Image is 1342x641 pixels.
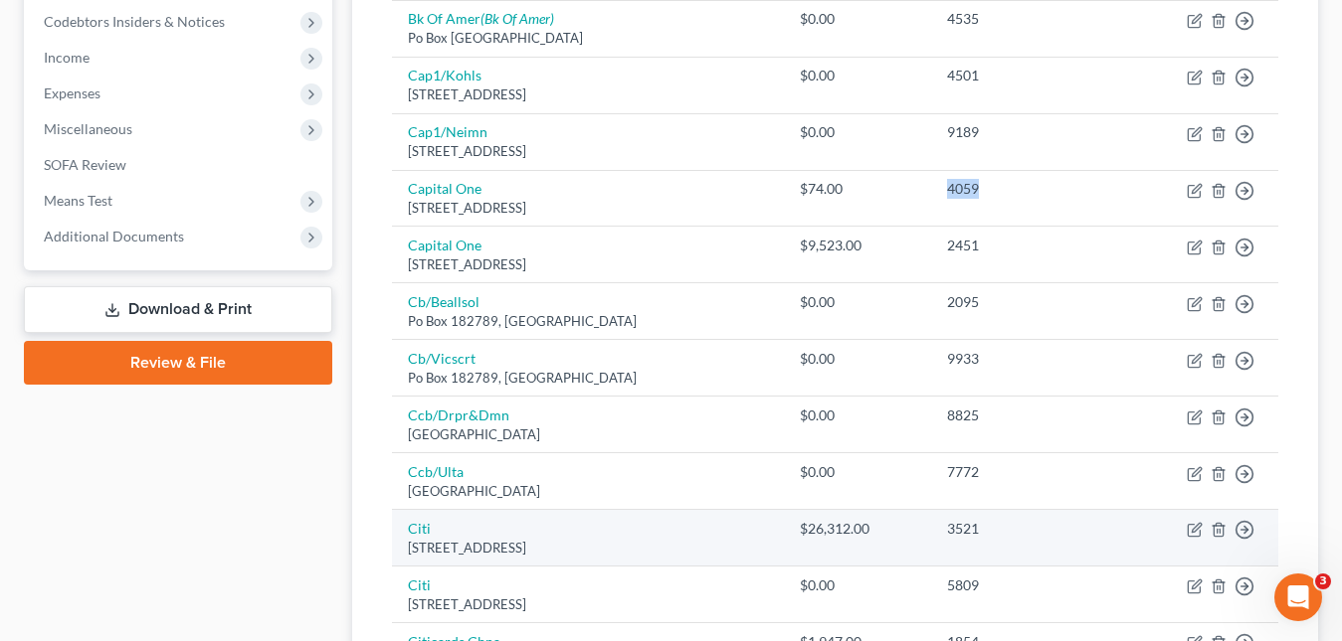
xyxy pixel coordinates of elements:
[947,9,1106,29] div: 4535
[408,595,768,614] div: [STREET_ADDRESS]
[947,66,1106,85] div: 4501
[800,9,915,29] div: $0.00
[44,84,100,101] span: Expenses
[947,575,1106,595] div: 5809
[947,122,1106,142] div: 9189
[24,341,332,385] a: Review & File
[408,463,464,480] a: Ccb/Ulta
[800,236,915,255] div: $9,523.00
[408,142,768,161] div: [STREET_ADDRESS]
[1274,573,1322,621] iframe: Intercom live chat
[408,539,768,558] div: [STREET_ADDRESS]
[408,520,431,537] a: Citi
[800,349,915,369] div: $0.00
[408,350,476,367] a: Cb/Vicscrt
[408,67,481,83] a: Cap1/Kohls
[800,292,915,312] div: $0.00
[408,85,768,104] div: [STREET_ADDRESS]
[800,462,915,482] div: $0.00
[408,406,509,423] a: Ccb/Drpr&Dmn
[24,286,332,333] a: Download & Print
[800,66,915,85] div: $0.00
[947,349,1106,369] div: 9933
[408,180,481,197] a: Capital One
[44,49,90,66] span: Income
[44,228,184,244] span: Additional Documents
[408,312,768,331] div: Po Box 182789, [GEOGRAPHIC_DATA]
[947,292,1106,312] div: 2095
[947,236,1106,255] div: 2451
[408,369,768,388] div: Po Box 182789, [GEOGRAPHIC_DATA]
[28,147,332,183] a: SOFA Review
[800,405,915,425] div: $0.00
[1315,573,1331,589] span: 3
[408,237,481,253] a: Capital One
[408,29,768,48] div: Po Box [GEOGRAPHIC_DATA]
[800,575,915,595] div: $0.00
[408,425,768,444] div: [GEOGRAPHIC_DATA]
[947,462,1106,482] div: 7772
[408,123,487,140] a: Cap1/Neimn
[44,156,126,173] span: SOFA Review
[408,255,768,274] div: [STREET_ADDRESS]
[408,10,554,27] a: Bk Of Amer(Bk Of Amer)
[800,179,915,199] div: $74.00
[44,13,225,30] span: Codebtors Insiders & Notices
[44,192,112,209] span: Means Test
[947,405,1106,425] div: 8825
[408,199,768,218] div: [STREET_ADDRESS]
[408,482,768,501] div: [GEOGRAPHIC_DATA]
[800,519,915,539] div: $26,312.00
[44,120,132,137] span: Miscellaneous
[800,122,915,142] div: $0.00
[480,10,554,27] i: (Bk Of Amer)
[947,179,1106,199] div: 4059
[408,576,431,593] a: Citi
[947,519,1106,539] div: 3521
[408,293,479,310] a: Cb/Beallsol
